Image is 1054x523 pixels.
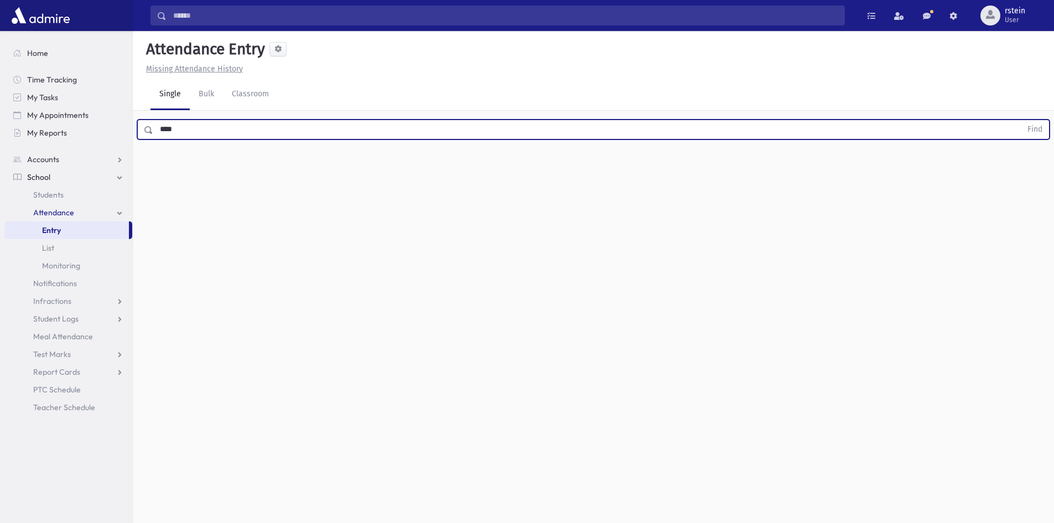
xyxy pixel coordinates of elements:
span: My Appointments [27,110,89,120]
a: Entry [4,221,129,239]
u: Missing Attendance History [146,64,243,74]
a: Monitoring [4,257,132,275]
h5: Attendance Entry [142,40,265,59]
span: Report Cards [33,367,80,377]
span: List [42,243,54,253]
a: Missing Attendance History [142,64,243,74]
span: Monitoring [42,261,80,271]
a: PTC Schedule [4,381,132,398]
span: School [27,172,50,182]
a: Report Cards [4,363,132,381]
span: Notifications [33,278,77,288]
a: Classroom [223,79,278,110]
a: Meal Attendance [4,328,132,345]
a: My Reports [4,124,132,142]
span: My Reports [27,128,67,138]
a: Teacher Schedule [4,398,132,416]
span: Test Marks [33,349,71,359]
span: Infractions [33,296,71,306]
a: List [4,239,132,257]
a: Test Marks [4,345,132,363]
a: Students [4,186,132,204]
a: Home [4,44,132,62]
span: Students [33,190,64,200]
a: School [4,168,132,186]
span: User [1005,15,1025,24]
a: My Appointments [4,106,132,124]
a: Bulk [190,79,223,110]
a: Infractions [4,292,132,310]
span: Attendance [33,208,74,218]
a: Student Logs [4,310,132,328]
a: Accounts [4,151,132,168]
span: Student Logs [33,314,79,324]
a: Attendance [4,204,132,221]
a: Single [150,79,190,110]
a: Notifications [4,275,132,292]
span: rstein [1005,7,1025,15]
span: Entry [42,225,61,235]
span: Meal Attendance [33,332,93,341]
span: Time Tracking [27,75,77,85]
span: Accounts [27,154,59,164]
a: Time Tracking [4,71,132,89]
input: Search [167,6,844,25]
span: My Tasks [27,92,58,102]
span: Home [27,48,48,58]
img: AdmirePro [9,4,72,27]
button: Find [1021,120,1049,139]
span: Teacher Schedule [33,402,95,412]
span: PTC Schedule [33,385,81,395]
a: My Tasks [4,89,132,106]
